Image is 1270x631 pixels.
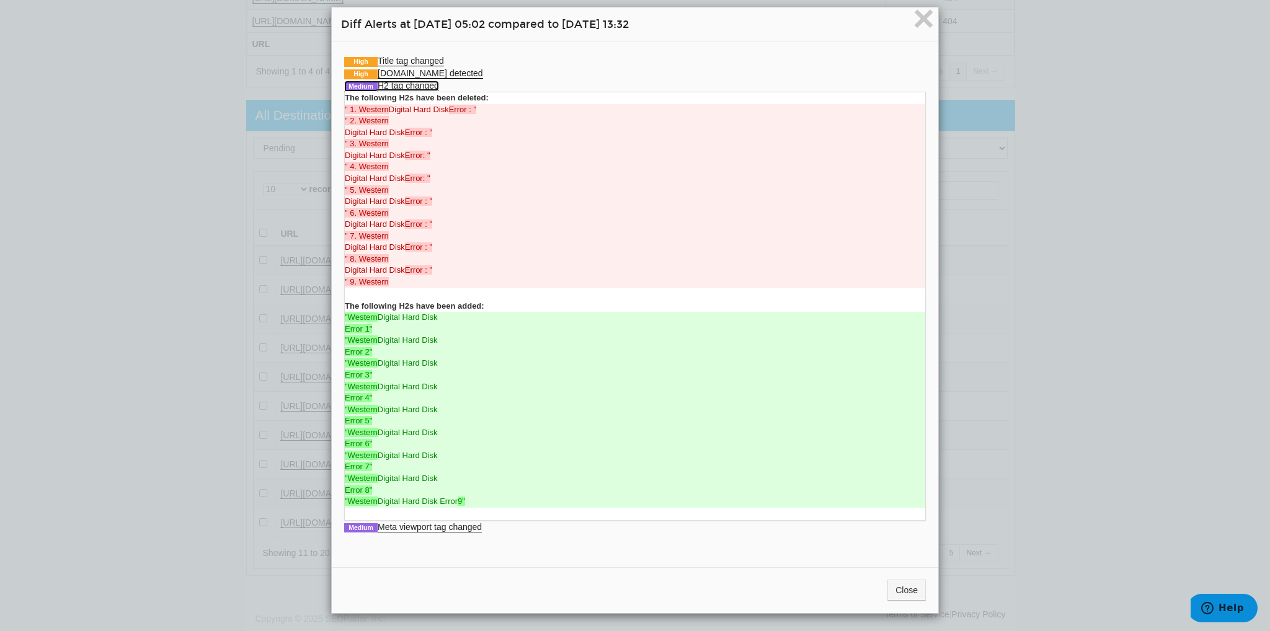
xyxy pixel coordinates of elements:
span: Medium [344,82,378,92]
strong: "Western [345,405,378,414]
strong: " 2. Western [345,116,389,125]
del: Digital Hard Disk [345,265,925,276]
strong: Error : " [405,128,432,137]
strong: Error 1" [345,324,372,333]
span: High [344,57,378,67]
strong: " 7. Western [345,231,389,240]
strong: Error: " [405,174,430,183]
strong: Error 5" [345,416,372,425]
strong: Error 7" [345,462,372,471]
strong: " 1. Western [345,105,389,114]
strong: " 9. Western [345,277,389,286]
strong: "Western [345,382,378,391]
strong: Error 3" [345,370,372,379]
strong: Error : " [449,105,476,114]
strong: 9" [458,496,465,506]
del: Digital Hard Disk [345,173,925,185]
h4: Diff Alerts at [DATE] 05:02 compared to [DATE] 13:32 [341,17,929,32]
ins: Digital Hard Disk [345,473,925,485]
strong: "Western [345,496,378,506]
strong: Error : " [405,219,432,229]
strong: Error 2" [345,347,372,356]
ins: Digital Hard Disk [345,358,925,369]
a: HighTitle tag changed [344,56,444,66]
a: High[DOMAIN_NAME] detected [344,68,483,79]
strong: "Western [345,358,378,368]
del: Digital Hard Disk [345,242,925,254]
span: High [344,69,378,79]
strong: Error : " [405,242,432,252]
iframe: Opens a widget where you can find more information [1191,594,1258,625]
strong: " 6. Western [345,208,389,218]
ins: Digital Hard Disk [345,450,925,462]
strong: " 5. Western [345,185,389,195]
span: Medium [344,523,378,533]
a: MediumMeta viewport tag changed [344,522,482,532]
del: Digital Hard Disk [345,127,925,139]
strong: "Western [345,451,378,460]
ins: Digital Hard Disk [345,381,925,393]
strong: " 3. Western [345,139,389,148]
ins: Digital Hard Disk [345,404,925,416]
strong: The following H2s have been deleted: [345,93,489,102]
strong: Error 4" [345,393,372,402]
del: Digital Hard Disk [345,150,925,162]
strong: "Western [345,335,378,345]
button: Close [913,8,935,33]
del: Digital Hard Disk [345,196,925,208]
button: Close [887,580,926,601]
strong: The following H2s have been added: [345,301,484,311]
strong: Error 8" [345,485,372,495]
ins: Digital Hard Disk [345,312,925,324]
strong: Error 6" [345,439,372,448]
del: Digital Hard Disk [345,219,925,231]
strong: " 8. Western [345,254,389,263]
strong: "Western [345,428,378,437]
strong: " 4. Western [345,162,389,171]
strong: "Western [345,474,378,483]
strong: "Western [345,312,378,322]
ins: Digital Hard Disk [345,427,925,439]
strong: Error: " [405,151,430,160]
ins: Digital Hard Disk Error [345,496,925,508]
del: Digital Hard Disk [345,104,925,116]
a: MediumH2 tag changed [344,81,439,91]
ins: Digital Hard Disk [345,335,925,346]
strong: Error : " [405,265,432,275]
strong: Error : " [405,196,432,206]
